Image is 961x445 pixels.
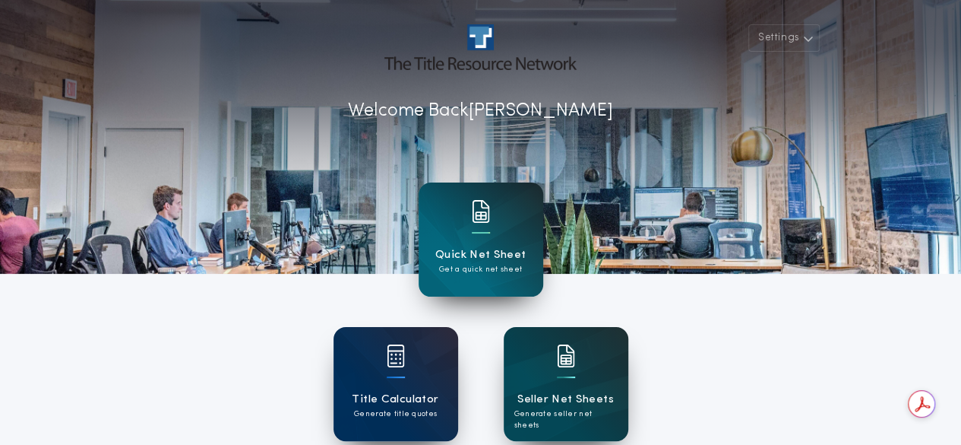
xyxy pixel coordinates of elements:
[435,246,526,264] h1: Quick Net Sheet
[334,327,458,441] a: card iconTitle CalculatorGenerate title quotes
[354,408,437,420] p: Generate title quotes
[419,183,543,297] a: card iconQuick Net SheetGet a quick net sheet
[557,345,575,367] img: card icon
[748,24,820,52] button: Settings
[514,408,618,431] p: Generate seller net sheets
[348,97,613,125] p: Welcome Back [PERSON_NAME]
[517,391,614,408] h1: Seller Net Sheets
[439,264,522,275] p: Get a quick net sheet
[504,327,628,441] a: card iconSeller Net SheetsGenerate seller net sheets
[352,391,438,408] h1: Title Calculator
[384,24,576,70] img: account-logo
[387,345,405,367] img: card icon
[472,200,490,223] img: card icon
